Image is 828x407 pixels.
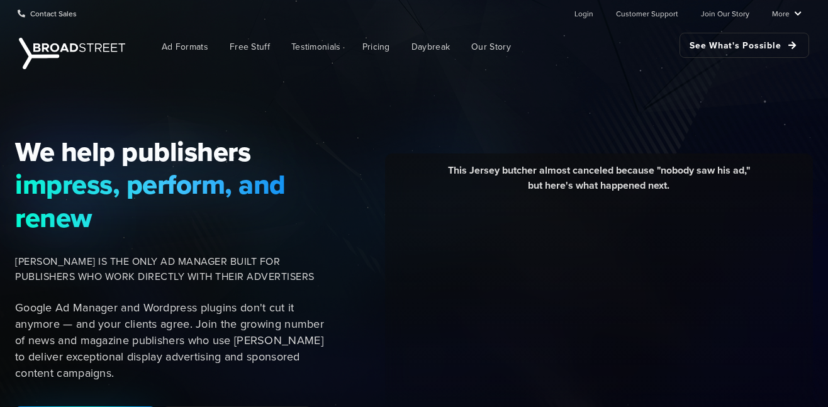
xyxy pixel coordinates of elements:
img: Broadstreet | The Ad Manager for Small Publishers [19,38,125,69]
a: See What's Possible [680,33,809,58]
span: Free Stuff [230,40,270,53]
a: Ad Formats [152,33,218,61]
span: impress, perform, and renew [15,168,331,234]
span: Testimonials [291,40,341,53]
span: [PERSON_NAME] IS THE ONLY AD MANAGER BUILT FOR PUBLISHERS WHO WORK DIRECTLY WITH THEIR ADVERTISERS [15,254,331,284]
a: Contact Sales [18,1,77,26]
div: This Jersey butcher almost canceled because "nobody saw his ad," but here's what happened next. [394,163,803,203]
span: Our Story [471,40,511,53]
a: Join Our Story [701,1,749,26]
a: Daybreak [402,33,459,61]
p: Google Ad Manager and Wordpress plugins don't cut it anymore — and your clients agree. Join the g... [15,299,331,381]
a: Testimonials [282,33,350,61]
a: Our Story [462,33,520,61]
span: We help publishers [15,135,331,168]
a: Free Stuff [220,33,279,61]
span: Daybreak [411,40,450,53]
a: Customer Support [616,1,678,26]
span: Ad Formats [162,40,208,53]
a: Login [574,1,593,26]
a: Pricing [353,33,400,61]
nav: Main [132,26,809,67]
a: More [772,1,802,26]
span: Pricing [362,40,390,53]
